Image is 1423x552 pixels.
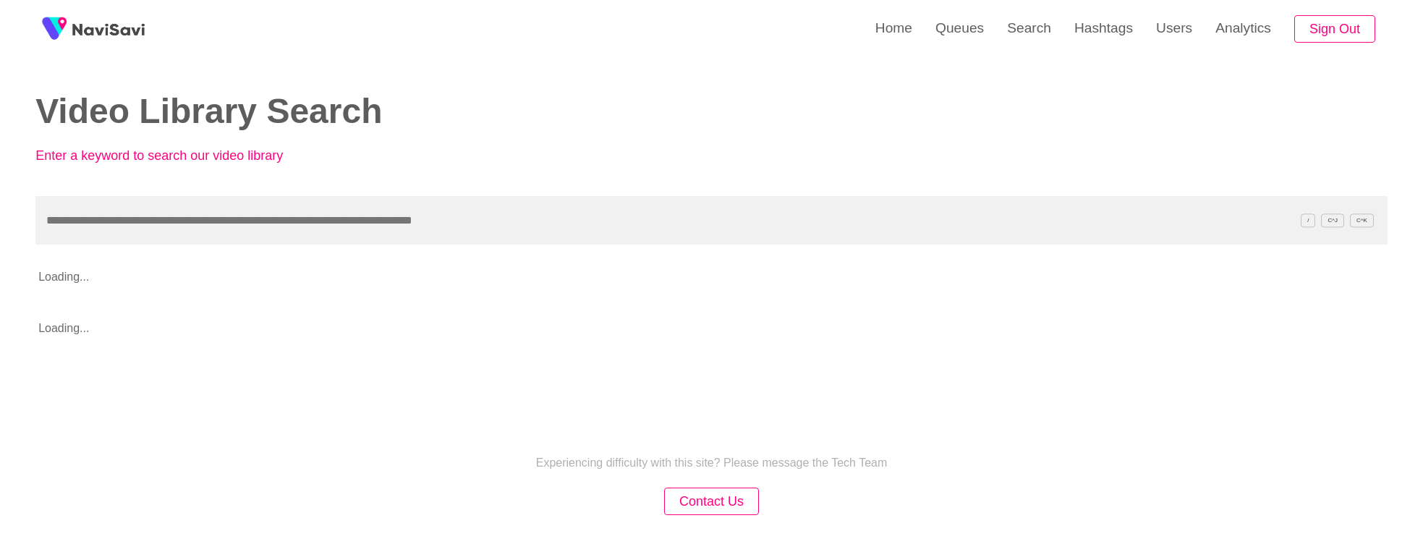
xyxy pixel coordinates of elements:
img: fireSpot [72,22,145,36]
span: C^J [1321,213,1344,227]
img: fireSpot [36,11,72,47]
p: Experiencing difficulty with this site? Please message the Tech Team [536,457,888,470]
span: C^K [1350,213,1374,227]
button: Contact Us [664,488,759,516]
p: Enter a keyword to search our video library [35,148,354,164]
span: / [1301,213,1315,227]
a: Contact Us [664,496,759,508]
p: Loading... [35,310,1252,347]
button: Sign Out [1294,15,1375,43]
p: Loading... [35,259,1252,295]
h2: Video Library Search [35,93,689,131]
